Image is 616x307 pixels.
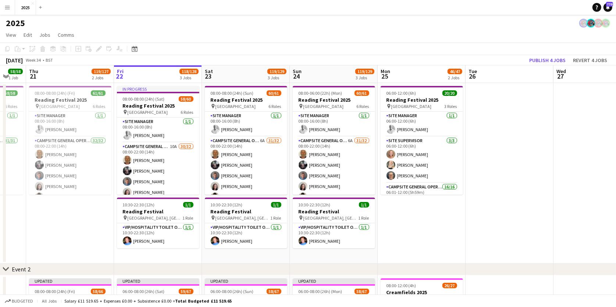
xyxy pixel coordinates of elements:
[35,289,75,294] span: 08:00-08:00 (24h) (Fri)
[64,298,232,304] div: Salary £11 519.65 + Expenses £0.00 + Subsistence £0.00 =
[303,215,359,221] span: [GEOGRAPHIC_DATA], [GEOGRAPHIC_DATA]
[35,90,75,96] span: 08:00-08:00 (24h) (Fri)
[293,68,302,75] span: Sun
[293,278,375,284] div: Updated
[29,68,38,75] span: Thu
[268,75,286,80] div: 3 Jobs
[442,283,457,288] span: 26/27
[8,75,22,80] div: 1 Job
[117,86,199,195] div: In progress08:00-08:00 (24h) (Sat)58/60Reading Festival 2025 [GEOGRAPHIC_DATA]6 RolesSite Manager...
[448,75,462,80] div: 2 Jobs
[356,75,374,80] div: 3 Jobs
[92,75,110,80] div: 2 Jobs
[117,118,199,142] app-card-role: Site Manager1/108:00-16:00 (8h)[PERSON_NAME]
[269,104,281,109] span: 6 Roles
[15,0,36,15] button: 2025
[293,112,375,137] app-card-role: Site Manager1/108:00-16:00 (8h)[PERSON_NAME]
[556,68,566,75] span: Wed
[28,72,38,80] span: 21
[40,104,80,109] span: [GEOGRAPHIC_DATA]
[12,266,31,273] div: Event 2
[391,104,432,109] span: [GEOGRAPHIC_DATA]
[293,198,375,248] app-job-card: 10:30-22:30 (12h)1/1Reading Festival [GEOGRAPHIC_DATA], [GEOGRAPHIC_DATA]1 RoleVIP/Hospitality To...
[355,90,369,96] span: 60/61
[381,68,390,75] span: Mon
[448,69,462,74] span: 46/47
[181,109,193,115] span: 6 Roles
[179,289,193,294] span: 59/67
[293,208,375,215] h3: Reading Festival
[594,19,603,28] app-user-avatar: Lucia Aguirre de Potter
[123,96,165,102] span: 08:00-08:00 (24h) (Sat)
[183,215,193,221] span: 1 Role
[387,90,416,96] span: 06:00-12:00 (6h)
[24,32,32,38] span: Edit
[205,198,287,248] app-job-card: 10:30-22:30 (12h)1/1Reading Festival [GEOGRAPHIC_DATA], [GEOGRAPHIC_DATA]1 RoleVIP/Hospitality To...
[211,90,254,96] span: 08:00-08:00 (24h) (Sun)
[117,198,199,248] div: 10:30-22:30 (12h)1/1Reading Festival [GEOGRAPHIC_DATA], [GEOGRAPHIC_DATA]1 RoleVIP/Hospitality To...
[6,18,25,29] h1: 2025
[355,69,374,74] span: 119/129
[180,75,198,80] div: 3 Jobs
[117,208,199,215] h3: Reading Festival
[299,289,342,294] span: 06:00-08:00 (26h) (Mon)
[179,69,199,74] span: 118/128
[216,104,256,109] span: [GEOGRAPHIC_DATA]
[40,298,58,304] span: All jobs
[128,109,168,115] span: [GEOGRAPHIC_DATA]
[123,289,165,294] span: 06:00-08:00 (26h) (Sat)
[442,90,457,96] span: 20/20
[357,104,369,109] span: 6 Roles
[183,202,193,207] span: 1/1
[359,215,369,221] span: 1 Role
[293,97,375,103] h3: Reading Festival 2025
[355,289,369,294] span: 58/67
[117,68,124,75] span: Fri
[175,298,232,304] span: Total Budgeted £11 519.65
[271,202,281,207] span: 1/1
[293,223,375,248] app-card-role: VIP/Hospitality Toilet Operative1/110:30-22:30 (12h)[PERSON_NAME]
[24,57,43,63] span: Week 34
[205,278,287,284] div: Updated
[3,30,19,40] a: View
[205,223,287,248] app-card-role: VIP/Hospitality Toilet Operative1/110:30-22:30 (12h)[PERSON_NAME]
[117,102,199,109] h3: Reading Festival 2025
[4,297,34,305] button: Budgeted
[21,30,35,40] a: Edit
[205,208,287,215] h3: Reading Festival
[267,90,281,96] span: 60/61
[387,283,416,288] span: 08:00-12:00 (4h)
[299,90,342,96] span: 08:00-06:00 (22h) (Mon)
[606,2,613,7] span: 770
[381,137,463,183] app-card-role: Site Supervisor3/306:00-12:00 (6h)[PERSON_NAME][PERSON_NAME][PERSON_NAME]
[292,72,302,80] span: 24
[205,68,213,75] span: Sat
[267,289,281,294] span: 58/67
[92,69,111,74] span: 119/127
[46,57,53,63] div: BST
[91,90,106,96] span: 61/61
[29,86,111,195] app-job-card: 08:00-08:00 (24h) (Fri)61/61Reading Festival 2025 [GEOGRAPHIC_DATA]6 RolesSite Manager1/108:00-16...
[6,57,23,64] div: [DATE]
[469,68,477,75] span: Tue
[587,19,595,28] app-user-avatar: Lucia Aguirre de Potter
[6,32,16,38] span: View
[381,97,463,103] h3: Reading Festival 2025
[12,299,33,304] span: Budgeted
[179,96,193,102] span: 58/60
[36,30,53,40] a: Jobs
[211,289,254,294] span: 06:00-08:00 (26h) (Sun)
[5,104,18,109] span: 6 Roles
[299,202,331,207] span: 10:30-22:30 (12h)
[381,289,463,296] h3: Creamfields 2025
[39,32,50,38] span: Jobs
[116,72,124,80] span: 22
[205,86,287,195] div: 08:00-08:00 (24h) (Sun)60/61Reading Festival 2025 [GEOGRAPHIC_DATA]6 RolesSite Manager1/108:00-16...
[303,104,344,109] span: [GEOGRAPHIC_DATA]
[603,3,612,12] a: 770
[380,72,390,80] span: 25
[8,69,23,74] span: 58/58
